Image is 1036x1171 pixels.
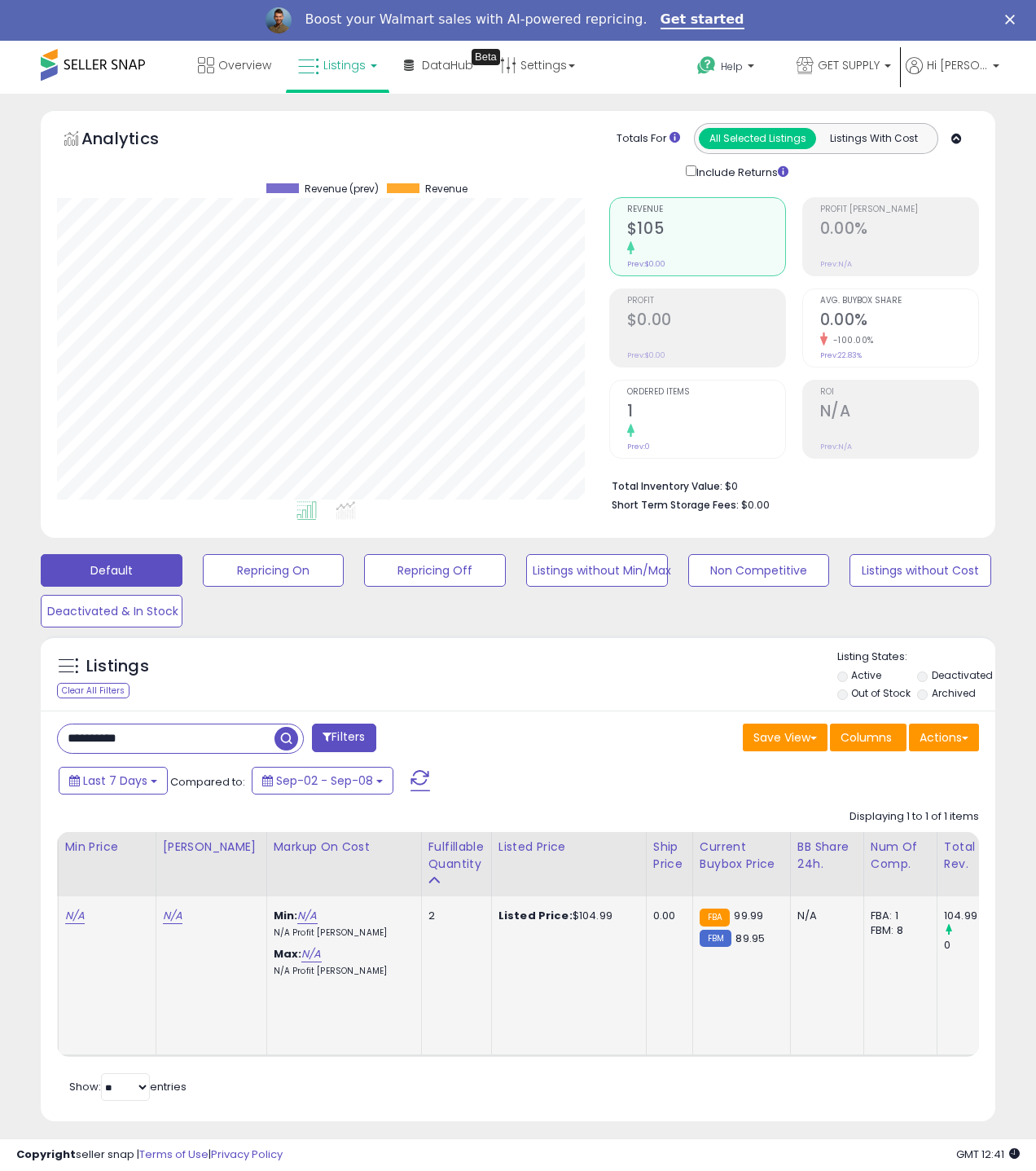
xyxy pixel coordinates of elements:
[69,1079,187,1094] span: Show: entries
[16,1147,76,1162] strong: Copyright
[428,839,485,873] div: Fulfillable Quantity
[696,55,717,76] i: Get Help
[59,767,168,795] button: Last 7 Days
[312,724,375,752] button: Filters
[41,595,182,627] button: Deactivated & In Stock
[297,908,317,924] a: N/A
[871,923,924,938] div: FBM: 8
[627,402,785,424] h2: 1
[851,686,911,700] label: Out of Stock
[627,259,665,269] small: Prev: $0.00
[81,127,191,154] h5: Analytics
[163,839,260,856] div: [PERSON_NAME]
[86,655,149,678] h5: Listings
[700,930,731,947] small: FBM
[526,554,668,587] button: Listings without Min/Max
[944,938,1010,953] div: 0
[849,809,979,825] div: Displaying 1 to 1 of 1 items
[956,1147,1020,1162] span: 2025-09-16 12:41 GMT
[820,259,852,269] small: Prev: N/A
[721,59,743,73] span: Help
[266,832,421,896] th: The percentage added to the cost of goods (COGS) that forms the calculator for Min & Max prices.
[266,7,292,33] img: Profile image for Adrian
[851,668,881,682] label: Active
[498,909,634,923] div: $104.99
[661,11,744,29] a: Get started
[422,57,473,73] span: DataHub
[653,839,686,873] div: Ship Price
[203,554,345,587] button: Repricing On
[274,839,415,856] div: Markup on Cost
[909,724,979,751] button: Actions
[274,927,409,939] p: N/A Profit [PERSON_NAME]
[1005,15,1021,24] div: Close
[627,205,785,214] span: Revenue
[932,668,993,682] label: Deactivated
[684,43,782,94] a: Help
[305,183,379,195] span: Revenue (prev)
[211,1147,283,1162] a: Privacy Policy
[734,908,763,923] span: 99.99
[488,41,587,90] a: Settings
[820,219,978,241] h2: 0.00%
[612,479,722,493] b: Total Inventory Value:
[274,908,298,923] b: Min:
[820,205,978,214] span: Profit [PERSON_NAME]
[274,946,302,962] b: Max:
[627,388,785,397] span: Ordered Items
[57,683,129,698] div: Clear All Filters
[820,350,862,360] small: Prev: 22.83%
[139,1147,209,1162] a: Terms of Use
[364,554,506,587] button: Repricing Off
[653,909,680,923] div: 0.00
[815,128,933,149] button: Listings With Cost
[820,402,978,424] h2: N/A
[301,946,321,962] a: N/A
[498,839,639,856] div: Listed Price
[699,128,816,149] button: All Selected Listings
[16,1147,283,1163] div: seller snap | |
[65,908,85,924] a: N/A
[741,497,770,513] span: $0.00
[871,909,924,923] div: FBA: 1
[170,774,245,790] span: Compared to:
[627,350,665,360] small: Prev: $0.00
[186,41,283,90] a: Overview
[827,334,874,346] small: -100.00%
[612,498,739,512] b: Short Term Storage Fees:
[276,773,373,789] span: Sep-02 - Sep-08
[871,839,930,873] div: Num of Comp.
[392,41,485,90] a: DataHub
[944,839,1003,873] div: Total Rev.
[784,41,903,94] a: GET SUPPLY
[700,909,730,927] small: FBA
[927,57,988,73] span: Hi [PERSON_NAME]
[797,839,857,873] div: BB Share 24h.
[743,724,827,751] button: Save View
[83,773,147,789] span: Last 7 Days
[218,57,271,73] span: Overview
[820,442,852,451] small: Prev: N/A
[41,554,182,587] button: Default
[906,57,999,94] a: Hi [PERSON_NAME]
[820,310,978,332] h2: 0.00%
[820,297,978,306] span: Avg. Buybox Share
[627,297,785,306] span: Profit
[797,909,851,923] div: N/A
[65,839,149,856] div: Min Price
[944,909,1010,923] div: 104.99
[735,931,765,946] span: 89.95
[323,57,366,73] span: Listings
[674,162,808,181] div: Include Returns
[627,442,650,451] small: Prev: 0
[163,908,182,924] a: N/A
[305,11,647,28] div: Boost your Walmart sales with AI-powered repricing.
[932,686,976,700] label: Archived
[820,388,978,397] span: ROI
[617,131,680,147] div: Totals For
[286,41,389,90] a: Listings
[252,767,393,795] button: Sep-02 - Sep-08
[472,49,500,65] div: Tooltip anchor
[688,554,830,587] button: Non Competitive
[841,729,892,746] span: Columns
